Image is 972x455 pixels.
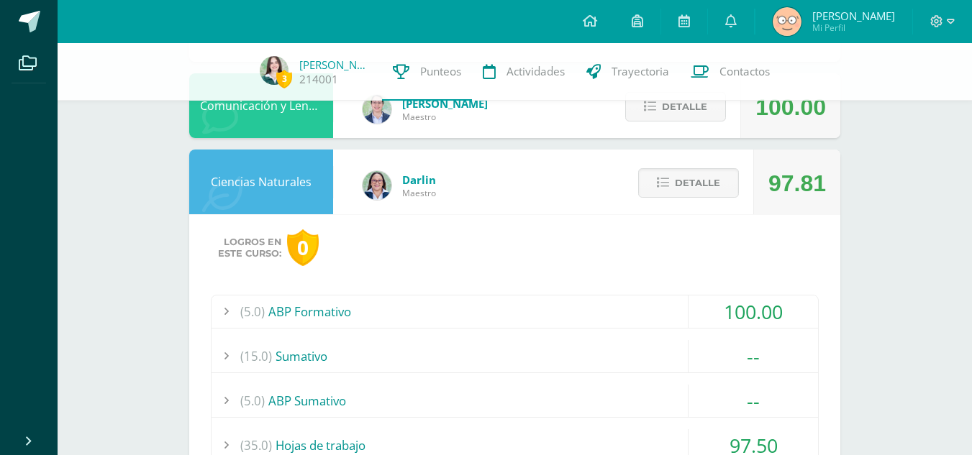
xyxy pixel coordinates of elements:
span: [PERSON_NAME] [812,9,895,23]
div: -- [689,385,818,417]
span: (15.0) [240,340,272,372]
div: -- [689,340,818,372]
span: (5.0) [240,295,265,328]
div: 0 [287,229,319,266]
button: Detalle [638,168,739,198]
span: Punteos [420,64,461,79]
div: Ciencias Naturales [189,150,333,214]
a: Trayectoria [576,43,680,101]
span: Mi Perfil [812,22,895,34]
span: Maestro [402,187,436,199]
span: [PERSON_NAME] [402,96,488,111]
span: Actividades [507,64,565,79]
img: 571966f00f586896050bf2f129d9ef0a.png [363,171,391,200]
span: 3 [276,70,292,88]
a: 214001 [299,72,338,87]
a: Actividades [472,43,576,101]
span: Logros en este curso: [218,236,281,259]
img: 61b8068f93dc13696424f059bb4ea69f.png [773,7,801,36]
span: Contactos [719,64,770,79]
span: Trayectoria [612,64,669,79]
a: Contactos [680,43,781,101]
a: Punteos [382,43,472,101]
span: Detalle [675,170,720,196]
a: [PERSON_NAME] [299,58,371,72]
span: Maestro [402,111,488,123]
div: 100.00 [755,75,826,139]
span: Detalle [662,93,707,120]
div: 97.81 [768,151,826,216]
div: ABP Sumativo [212,385,818,417]
div: 100.00 [689,295,818,328]
span: (5.0) [240,385,265,417]
div: ABP Formativo [212,295,818,328]
div: Comunicación y Lenguaje Inglés [189,73,333,138]
span: Darlin [402,173,436,187]
button: Detalle [625,92,726,121]
img: 43d4860913f912c792f8ca124b7ceec2.png [260,56,289,85]
img: bdeda482c249daf2390eb3a441c038f2.png [363,95,391,124]
div: Sumativo [212,340,818,372]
